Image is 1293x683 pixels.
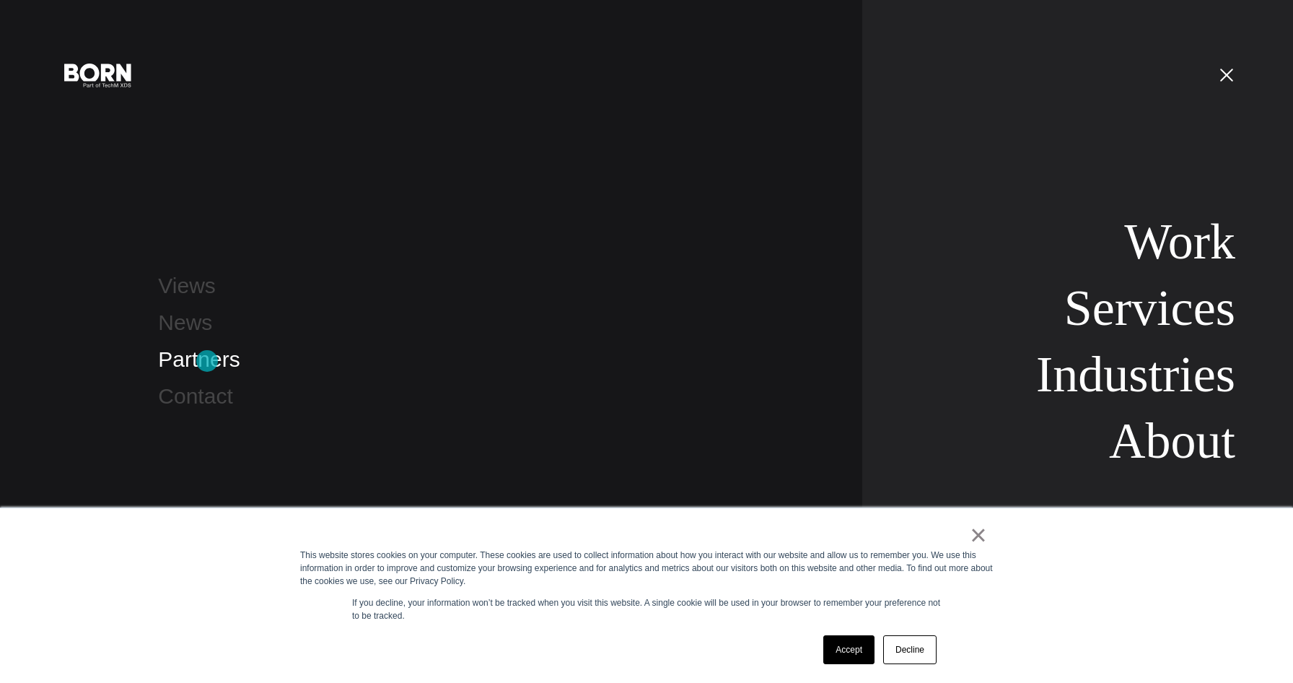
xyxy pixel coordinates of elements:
a: Contact [158,384,232,408]
a: Services [1064,280,1235,336]
a: About [1109,413,1235,469]
a: Industries [1036,347,1235,402]
a: Work [1124,214,1235,269]
a: Views [158,274,215,297]
p: If you decline, your information won’t be tracked when you visit this website. A single cookie wi... [352,596,941,622]
a: × [970,528,987,541]
a: Partners [158,347,240,371]
a: Decline [883,635,937,664]
a: News [158,310,212,334]
div: This website stores cookies on your computer. These cookies are used to collect information about... [300,549,993,588]
button: Open [1209,59,1244,90]
a: Accept [823,635,875,664]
